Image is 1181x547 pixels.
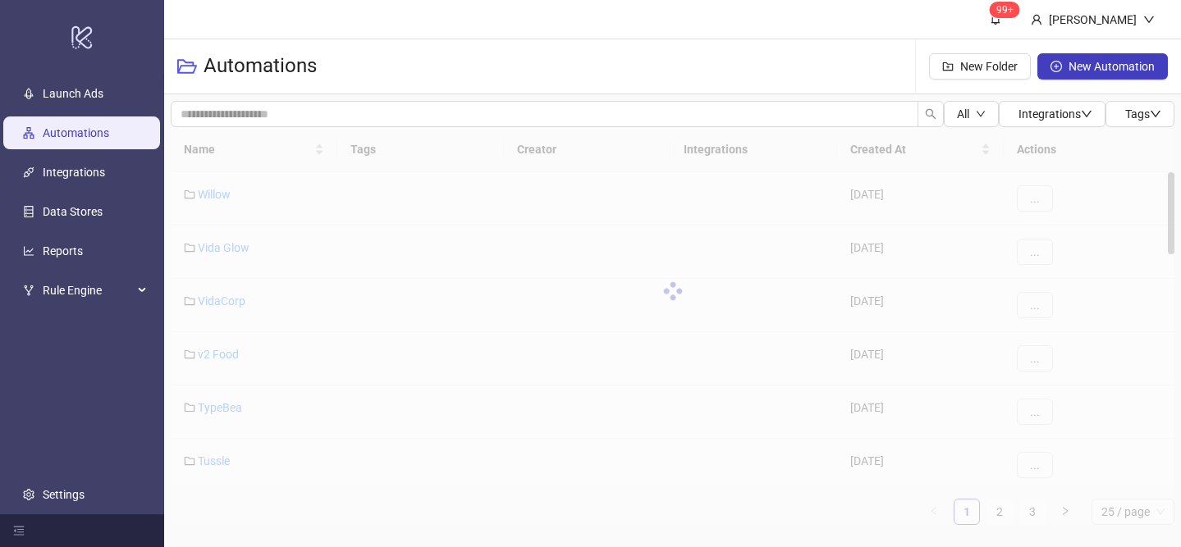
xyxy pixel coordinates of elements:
span: bell [990,13,1001,25]
span: down [1143,14,1155,25]
button: New Folder [929,53,1031,80]
span: plus-circle [1051,61,1062,72]
button: Tagsdown [1105,101,1174,127]
span: fork [23,285,34,296]
div: [PERSON_NAME] [1042,11,1143,29]
button: Integrationsdown [999,101,1105,127]
a: Integrations [43,166,105,179]
span: All [957,107,969,121]
span: folder-open [177,57,197,76]
a: Settings [43,488,85,501]
sup: 1533 [990,2,1020,18]
span: Integrations [1018,107,1092,121]
a: Automations [43,126,109,139]
span: search [925,108,936,120]
span: down [1150,108,1161,120]
h3: Automations [204,53,317,80]
span: folder-add [942,61,954,72]
span: Tags [1125,107,1161,121]
a: Reports [43,244,83,258]
span: New Folder [960,60,1018,73]
a: Launch Ads [43,87,103,100]
span: Rule Engine [43,274,133,307]
span: down [1081,108,1092,120]
span: down [976,109,986,119]
button: New Automation [1037,53,1168,80]
a: Data Stores [43,205,103,218]
span: user [1031,14,1042,25]
span: New Automation [1069,60,1155,73]
button: Alldown [944,101,999,127]
span: menu-fold [13,525,25,536]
